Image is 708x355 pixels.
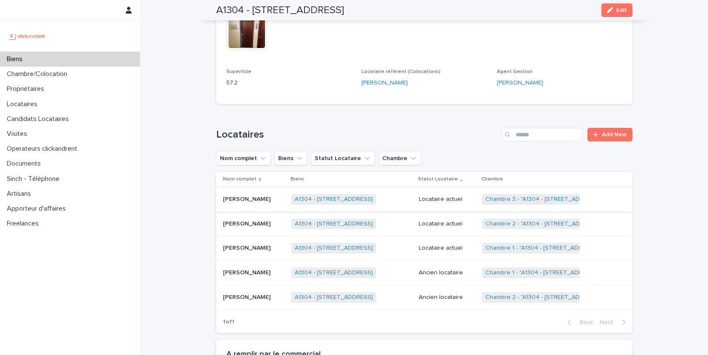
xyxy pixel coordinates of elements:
button: Statut Locataire [311,152,375,165]
p: [PERSON_NAME] [223,268,272,276]
p: Artisans [3,190,38,198]
tr: [PERSON_NAME][PERSON_NAME] A1304 - [STREET_ADDRESS] Ancien locataireChambre 2 - "A1304 - [STREET_... [216,285,632,310]
a: Chambre 2 - "A1304 - [STREET_ADDRESS]" [485,294,603,301]
h1: Locataires [216,129,499,141]
p: Sinch - Téléphone [3,175,66,183]
p: Freelances [3,220,45,228]
a: Chambre 2 - "A1304 - [STREET_ADDRESS]" [485,220,603,228]
span: Superficie [226,69,251,74]
p: Biens [3,55,29,63]
h2: A1304 - [STREET_ADDRESS] [216,4,344,17]
p: Biens [291,175,304,184]
p: 57.2 [226,79,352,87]
p: Statut Locataire [418,175,458,184]
img: UCB0brd3T0yccxBKYDjQ [7,28,48,45]
p: Apporteur d'affaires [3,205,73,213]
a: A1304 - [STREET_ADDRESS] [295,220,373,228]
a: [PERSON_NAME] [497,79,543,87]
span: Edit [616,7,627,13]
span: Next [600,319,618,325]
p: Candidats Locataires [3,115,76,123]
p: Chambre [481,175,503,184]
a: [PERSON_NAME] [361,79,408,87]
a: Add New [587,128,632,141]
a: A1304 - [STREET_ADDRESS] [295,294,373,301]
p: Documents [3,160,48,168]
p: Locataire actuel [419,196,475,203]
p: Visites [3,130,34,138]
tr: [PERSON_NAME][PERSON_NAME] A1304 - [STREET_ADDRESS] Locataire actuelChambre 2 - "A1304 - [STREET_... [216,211,632,236]
p: [PERSON_NAME] [223,219,272,228]
a: A1304 - [STREET_ADDRESS] [295,196,373,203]
p: Propriétaires [3,85,51,93]
p: [PERSON_NAME] [223,243,272,252]
a: Chambre 3 - "A1304 - [STREET_ADDRESS]" [485,196,603,203]
span: Back [575,319,593,325]
span: Add New [602,132,627,138]
p: [PERSON_NAME] [223,194,272,203]
button: Next [596,318,632,326]
a: Chambre 1 - "A1304 - [STREET_ADDRESS]" [485,245,601,252]
span: Locataire référent (Colocations) [361,69,440,74]
a: Chambre 1 - "A1304 - [STREET_ADDRESS]" [485,269,601,276]
p: Locataire actuel [419,245,475,252]
tr: [PERSON_NAME][PERSON_NAME] A1304 - [STREET_ADDRESS] Locataire actuelChambre 1 - "A1304 - [STREET_... [216,236,632,261]
p: 1 of 1 [216,312,241,332]
button: Chambre [378,152,421,165]
span: Agent Gestion [497,69,533,74]
a: A1304 - [STREET_ADDRESS] [295,269,373,276]
p: Nom complet [223,175,257,184]
button: Nom complet [216,152,271,165]
button: Biens [274,152,307,165]
a: A1304 - [STREET_ADDRESS] [295,245,373,252]
p: Operateurs clickandrent [3,145,84,153]
p: Ancien locataire [419,269,475,276]
button: Back [561,318,596,326]
p: Locataire actuel [419,220,475,228]
tr: [PERSON_NAME][PERSON_NAME] A1304 - [STREET_ADDRESS] Locataire actuelChambre 3 - "A1304 - [STREET_... [216,187,632,211]
p: Locataires [3,100,44,108]
input: Search [502,128,582,141]
p: Chambre/Colocation [3,70,74,78]
button: Edit [601,3,632,17]
p: [PERSON_NAME] [223,292,272,301]
tr: [PERSON_NAME][PERSON_NAME] A1304 - [STREET_ADDRESS] Ancien locataireChambre 1 - "A1304 - [STREET_... [216,261,632,285]
p: Ancien locataire [419,294,475,301]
